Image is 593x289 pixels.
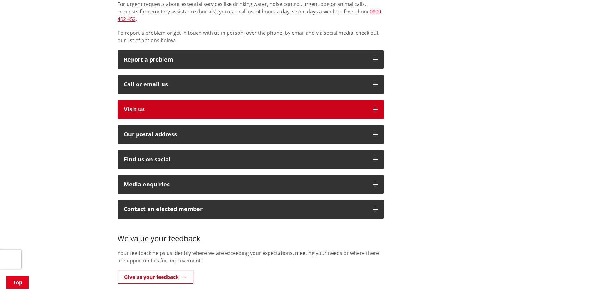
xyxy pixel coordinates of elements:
iframe: Messenger Launcher [564,263,587,285]
div: Media enquiries [124,181,366,188]
h2: Our postal address [124,131,366,138]
button: Report a problem [118,50,384,69]
a: Give us your feedback [118,271,193,284]
p: Contact an elected member [124,206,366,212]
a: Top [6,276,29,289]
p: For urgent requests about essential services like drinking water, noise control, urgent dog or an... [118,0,384,23]
p: Visit us [124,106,366,113]
button: Call or email us [118,75,384,94]
button: Visit us [118,100,384,119]
div: Find us on social [124,156,366,163]
button: Our postal address [118,125,384,144]
button: Find us on social [118,150,384,169]
p: Your feedback helps us identify where we are exceeding your expectations, meeting your needs or w... [118,249,384,264]
a: 0800 492 452 [118,8,381,23]
p: To report a problem or get in touch with us in person, over the phone, by email and via social me... [118,29,384,44]
h3: We value your feedback [118,225,384,243]
button: Media enquiries [118,175,384,194]
button: Contact an elected member [118,200,384,219]
p: Report a problem [124,57,366,63]
div: Call or email us [124,81,366,88]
